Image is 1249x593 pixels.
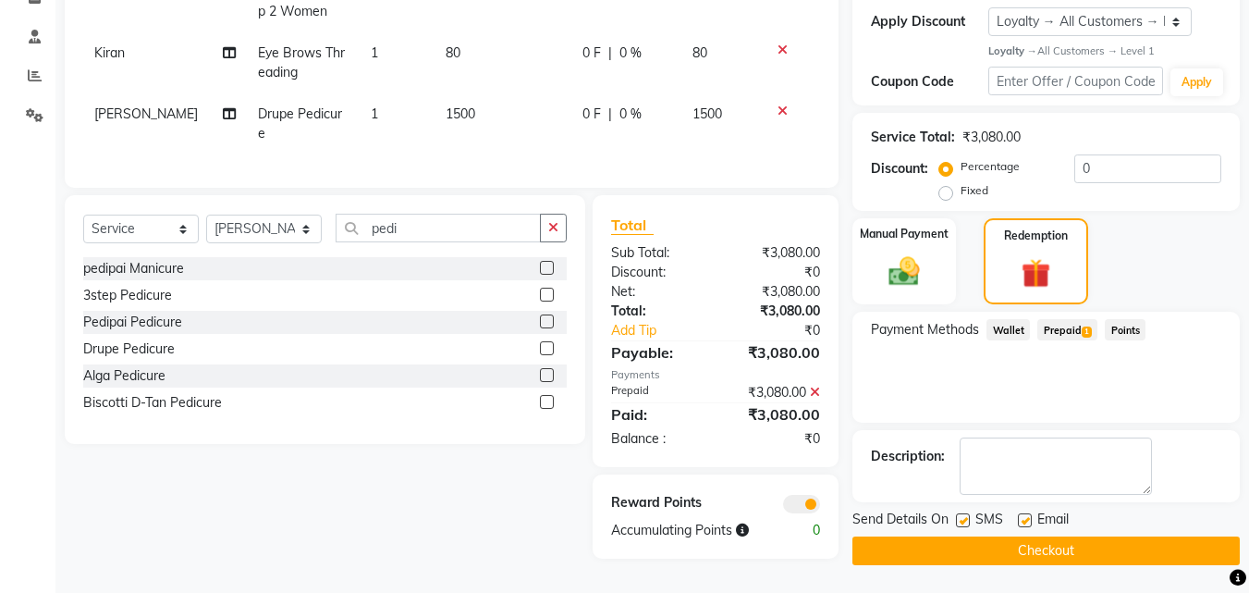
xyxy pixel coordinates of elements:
[716,302,834,321] div: ₹3,080.00
[716,243,834,263] div: ₹3,080.00
[582,105,601,124] span: 0 F
[962,128,1021,147] div: ₹3,080.00
[716,403,834,426] div: ₹3,080.00
[871,12,987,31] div: Apply Discount
[597,302,716,321] div: Total:
[716,383,834,402] div: ₹3,080.00
[1037,319,1097,340] span: Prepaid
[716,282,834,302] div: ₹3,080.00
[975,510,1003,533] span: SMS
[871,320,979,340] span: Payment Methods
[83,259,184,278] div: pedipai Manicure
[597,263,716,282] div: Discount:
[692,105,722,122] span: 1500
[611,367,820,383] div: Payments
[716,429,834,449] div: ₹0
[446,105,475,122] span: 1500
[582,43,601,63] span: 0 F
[83,313,182,332] div: Pedipai Pedicure
[775,521,834,540] div: 0
[871,128,955,147] div: Service Total:
[258,44,345,80] span: Eye Brows Threading
[736,321,835,340] div: ₹0
[961,158,1020,175] label: Percentage
[986,319,1030,340] span: Wallet
[611,216,654,235] span: Total
[83,366,165,386] div: Alga Pedicure
[83,286,172,305] div: 3step Pedicure
[692,44,707,61] span: 80
[1082,327,1092,338] span: 1
[1105,319,1145,340] span: Points
[716,341,834,364] div: ₹3,080.00
[597,243,716,263] div: Sub Total:
[1004,228,1068,244] label: Redemption
[1012,255,1059,291] img: _gift.svg
[1037,510,1069,533] span: Email
[961,182,988,199] label: Fixed
[597,383,716,402] div: Prepaid
[852,537,1240,565] button: Checkout
[94,105,198,122] span: [PERSON_NAME]
[371,44,378,61] span: 1
[258,105,342,142] span: Drupe Pedicure
[83,393,222,413] div: Biscotti D-Tan Pedicure
[988,67,1163,95] input: Enter Offer / Coupon Code
[608,105,612,124] span: |
[871,159,928,179] div: Discount:
[94,44,125,61] span: Kiran
[597,321,735,340] a: Add Tip
[988,43,1221,59] div: All Customers → Level 1
[446,44,460,61] span: 80
[716,263,834,282] div: ₹0
[619,43,642,63] span: 0 %
[852,510,949,533] span: Send Details On
[1170,68,1223,96] button: Apply
[597,429,716,449] div: Balance :
[597,521,775,540] div: Accumulating Points
[988,44,1037,57] strong: Loyalty →
[597,493,716,513] div: Reward Points
[597,403,716,426] div: Paid:
[860,226,949,242] label: Manual Payment
[619,105,642,124] span: 0 %
[871,447,945,466] div: Description:
[371,105,378,122] span: 1
[879,253,929,289] img: _cash.svg
[336,214,541,242] input: Search or Scan
[597,341,716,364] div: Payable:
[597,282,716,302] div: Net:
[83,340,175,359] div: Drupe Pedicure
[608,43,612,63] span: |
[871,72,987,92] div: Coupon Code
